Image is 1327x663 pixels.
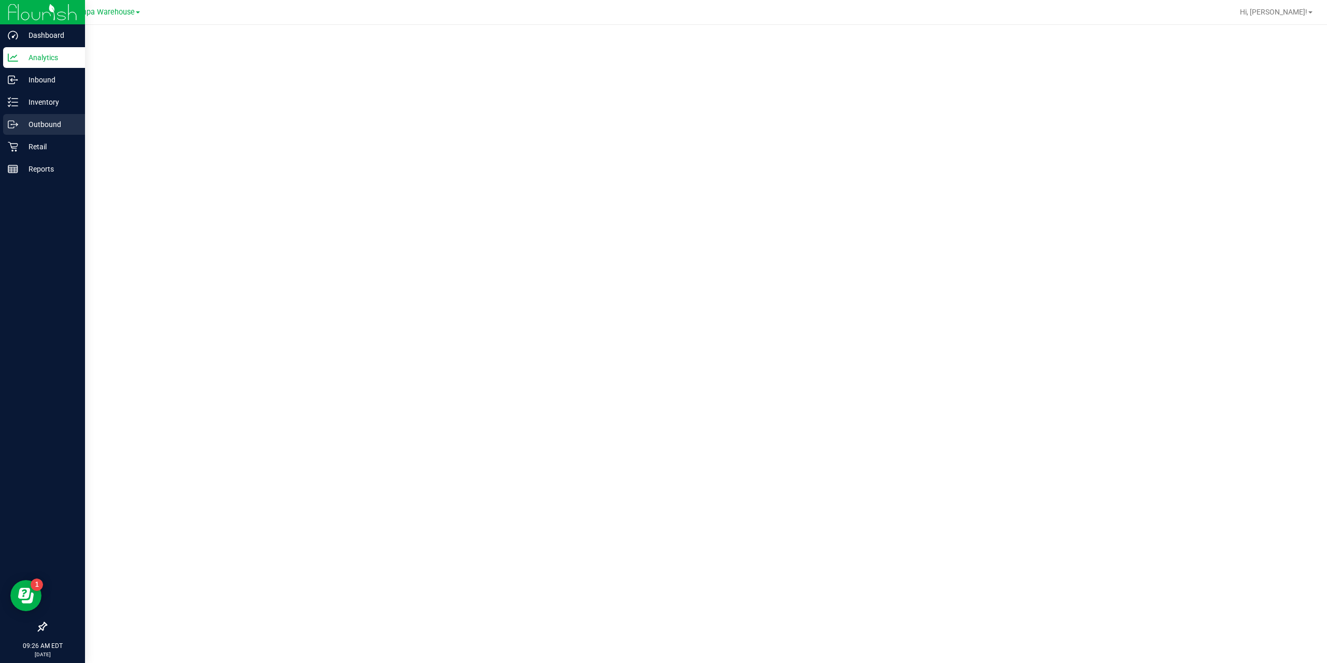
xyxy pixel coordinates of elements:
[1240,8,1307,16] span: Hi, [PERSON_NAME]!
[31,579,43,591] iframe: Resource center unread badge
[8,52,18,63] inline-svg: Analytics
[8,30,18,40] inline-svg: Dashboard
[18,74,80,86] p: Inbound
[5,651,80,658] p: [DATE]
[5,641,80,651] p: 09:26 AM EDT
[18,29,80,41] p: Dashboard
[8,75,18,85] inline-svg: Inbound
[18,140,80,153] p: Retail
[18,118,80,131] p: Outbound
[8,142,18,152] inline-svg: Retail
[18,51,80,64] p: Analytics
[18,96,80,108] p: Inventory
[8,164,18,174] inline-svg: Reports
[18,163,80,175] p: Reports
[72,8,135,17] span: Tampa Warehouse
[8,97,18,107] inline-svg: Inventory
[8,119,18,130] inline-svg: Outbound
[10,580,41,611] iframe: Resource center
